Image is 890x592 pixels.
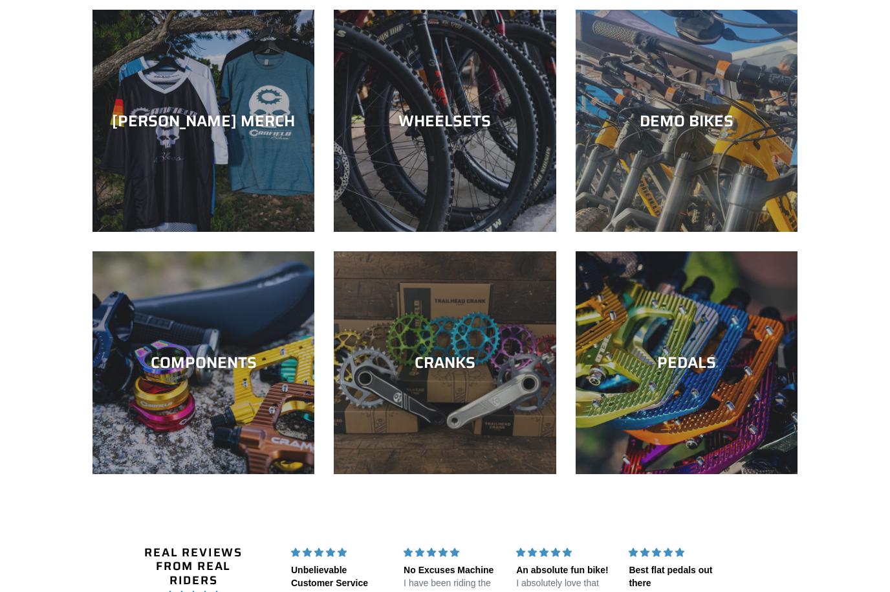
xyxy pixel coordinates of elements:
div: Best flat pedals out there [629,564,726,589]
a: [PERSON_NAME] MERCH [92,10,314,232]
div: 5 stars [629,546,726,560]
div: DEMO BIKES [576,111,798,130]
a: WHEELSETS [334,10,556,232]
a: PEDALS [576,251,798,473]
div: 5 stars [516,546,613,560]
div: 5 stars [291,546,388,560]
div: CRANKS [334,354,556,372]
h2: Real Reviews from Real Riders [131,546,256,588]
div: Unbelievable Customer Service [291,564,388,589]
a: CRANKS [334,251,556,473]
div: [PERSON_NAME] MERCH [92,111,314,130]
a: COMPONENTS [92,251,314,473]
div: PEDALS [576,354,798,372]
div: An absolute fun bike! [516,564,613,577]
a: DEMO BIKES [576,10,798,232]
div: No Excuses Machine [404,564,501,577]
div: 5 stars [404,546,501,560]
div: COMPONENTS [92,354,314,372]
div: WHEELSETS [334,111,556,130]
